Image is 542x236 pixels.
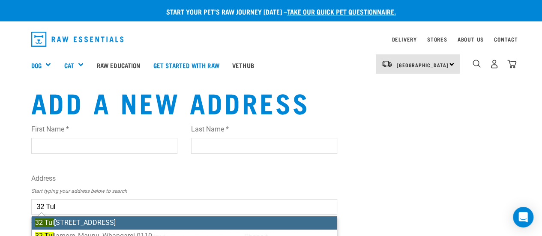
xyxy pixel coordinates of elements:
[191,124,337,134] label: Last Name *
[31,187,338,195] p: Start typing your address below to search
[64,60,74,70] a: Cat
[473,60,481,68] img: home-icon-1@2x.png
[427,38,447,41] a: Stores
[31,124,177,134] label: First Name *
[381,60,392,68] img: van-moving.png
[31,173,338,184] label: Address
[31,60,42,70] a: Dog
[31,87,338,117] h1: Add a new address
[90,48,147,82] a: Raw Education
[32,216,337,229] li: [STREET_ADDRESS]
[287,9,396,13] a: take our quick pet questionnaire.
[35,218,54,227] mark: 32 Tul
[457,38,483,41] a: About Us
[397,63,449,66] span: [GEOGRAPHIC_DATA]
[513,207,533,227] div: Open Intercom Messenger
[494,38,518,41] a: Contact
[24,28,518,50] nav: dropdown navigation
[31,199,338,215] input: e.g. 21 Example Street, Suburb, City
[392,38,416,41] a: Delivery
[226,48,261,82] a: Vethub
[507,60,516,69] img: home-icon@2x.png
[147,48,226,82] a: Get started with Raw
[490,60,499,69] img: user.png
[31,32,124,47] img: Raw Essentials Logo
